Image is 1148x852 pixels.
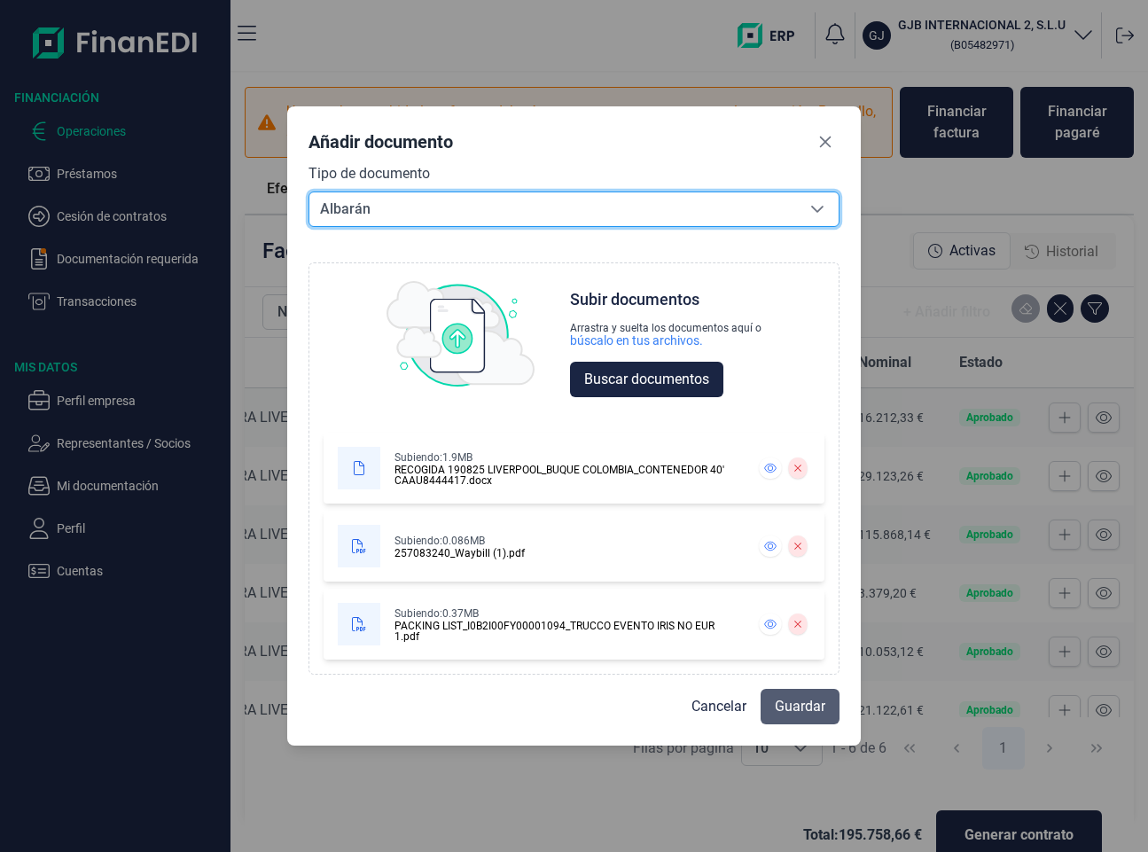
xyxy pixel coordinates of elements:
div: Subir documentos [570,291,699,309]
div: búscalo en tus archivos. [570,333,703,348]
div: Seleccione una opción [796,192,839,226]
div: Añadir documento [308,129,453,154]
div: PACKING LIST_I0B2I00FY00001094_TRUCCO EVENTO IRIS NO EUR 1.pdf [394,621,742,642]
div: 257083240_Waybill (1).pdf [394,548,525,559]
span: Albarán [309,192,797,226]
button: Close [811,128,840,156]
label: Tipo de documento [308,163,430,184]
div: Subiendo: 1.9MB [394,450,742,465]
div: RECOGIDA 190825 LIVERPOOL_BUQUE COLOMBIA_CONTENEDOR 40' CAAU8444417.docx [394,465,742,486]
span: Guardar [775,696,825,717]
div: búscalo en tus archivos. [570,333,761,348]
div: Subiendo: 0.086MB [394,534,525,548]
div: Arrastra y suelta los documentos aquí o [570,323,761,333]
button: Cancelar [677,689,761,724]
button: Guardar [761,689,840,724]
span: Buscar documentos [584,369,709,390]
button: Buscar documentos [570,362,723,397]
div: Subiendo: 0.37MB [394,606,742,621]
img: upload img [387,281,535,387]
span: Cancelar [691,696,746,717]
